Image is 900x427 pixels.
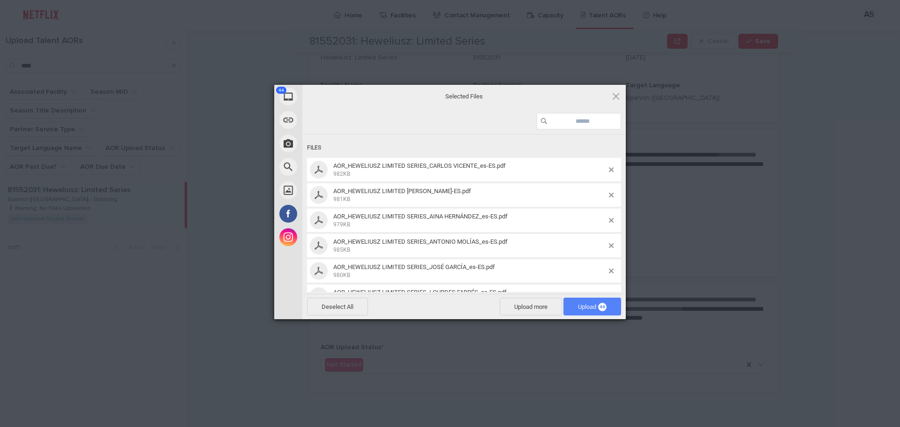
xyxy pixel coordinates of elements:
div: Link (URL) [274,108,387,132]
div: Files [307,139,621,157]
span: 44 [598,303,607,311]
span: Click here or hit ESC to close picker [611,91,621,101]
span: 980KB [333,272,350,278]
span: Upload more [500,298,562,315]
div: Take Photo [274,132,387,155]
span: AOR_HEWELIUSZ LIMITED SERIES_LOURDES FABRÉS_es-ES.pdf [333,289,507,296]
span: 981KB [333,196,350,202]
span: 979KB [333,221,350,228]
span: 44 [276,87,286,94]
span: 982KB [333,171,350,177]
span: AOR_HEWELIUSZ LIMITED SERIES_ANTONIO MOLÍAS_es-ES.pdf [333,238,508,245]
div: Web Search [274,155,387,179]
span: AOR_HEWELIUSZ LIMITED SERIES_JOSÉ GARCÍA_es-ES.pdf [333,263,495,270]
span: AOR_HEWELIUSZ LIMITED SERIES_AINA HERNÁNDEZ_es-ES.pdf [333,213,508,220]
span: Upload [578,303,607,310]
span: AOR_HEWELIUSZ LIMITED SERIES_DANIEL ROMERO_es-ES.pdf [330,187,609,203]
span: AOR_HEWELIUSZ LIMITED SERIES_LOURDES FABRÉS_es-ES.pdf [330,289,609,304]
span: AOR_HEWELIUSZ LIMITED SERIES_CARLOS VICENTE_es-ES.pdf [333,162,506,169]
span: 985KB [333,247,350,253]
div: My Device [274,85,387,108]
span: AOR_HEWELIUSZ LIMITED SERIES_ANTONIO MOLÍAS_es-ES.pdf [330,238,609,254]
span: AOR_HEWELIUSZ LIMITED SERIES_AINA HERNÁNDEZ_es-ES.pdf [330,213,609,228]
span: Selected Files [370,92,558,100]
span: AOR_HEWELIUSZ LIMITED SERIES_JOSÉ GARCÍA_es-ES.pdf [330,263,609,279]
div: Instagram [274,225,387,249]
span: Deselect All [307,298,368,315]
span: AOR_HEWELIUSZ LIMITED [PERSON_NAME]-ES.pdf [333,187,471,195]
div: Unsplash [274,179,387,202]
div: Facebook [274,202,387,225]
span: Upload [563,298,621,315]
span: AOR_HEWELIUSZ LIMITED SERIES_CARLOS VICENTE_es-ES.pdf [330,162,609,178]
